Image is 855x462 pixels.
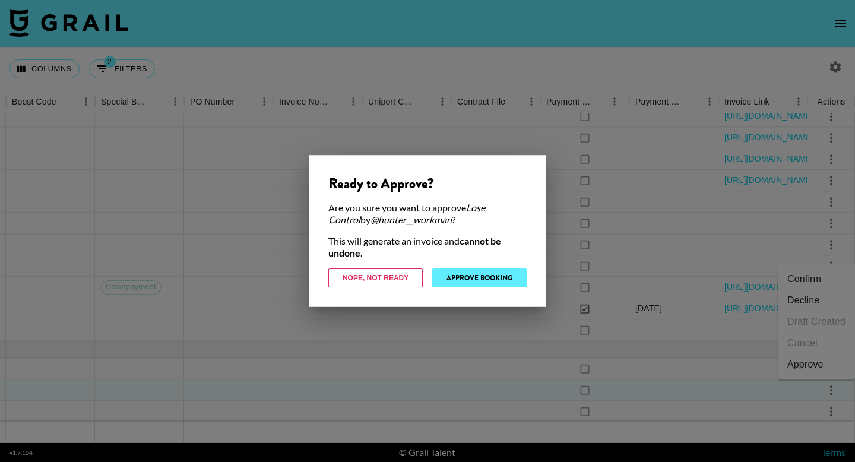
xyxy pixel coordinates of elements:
[328,175,527,192] div: Ready to Approve?
[432,268,527,287] button: Approve Booking
[370,214,452,225] em: @ hunter__workman
[328,202,527,226] div: Are you sure you want to approve by ?
[328,268,423,287] button: Nope, Not Ready
[328,235,501,258] strong: cannot be undone
[328,235,527,259] div: This will generate an invoice and .
[328,202,485,225] em: Lose Control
